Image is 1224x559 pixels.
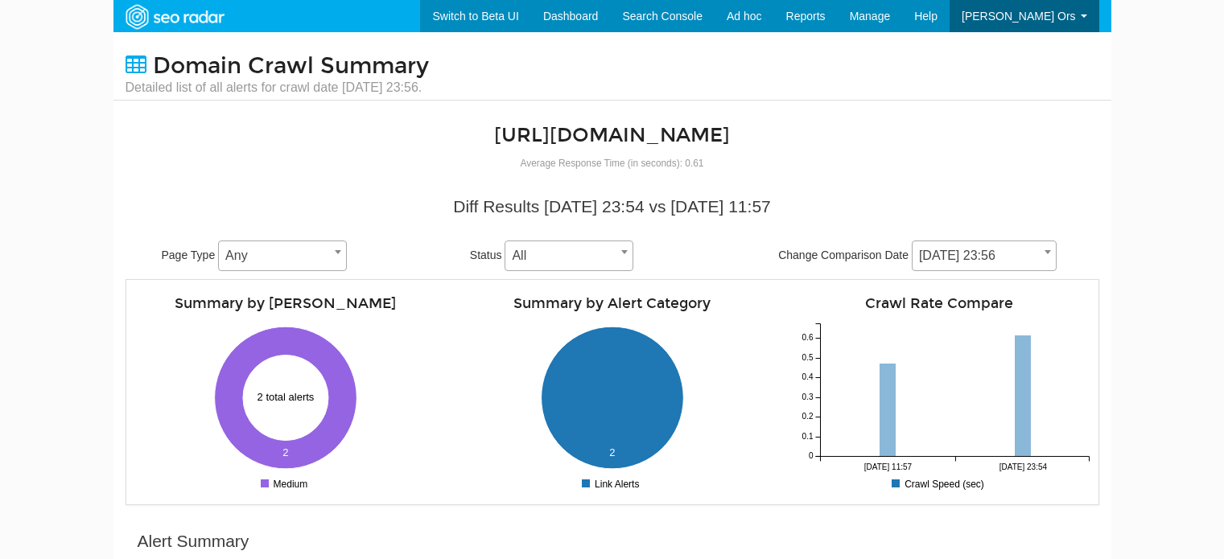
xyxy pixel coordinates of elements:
[219,245,346,267] span: Any
[505,245,633,267] span: All
[912,240,1057,271] span: 08/22/2025 23:56
[134,296,437,311] h4: Summary by [PERSON_NAME]
[138,195,1087,219] div: Diff Results [DATE] 23:54 vs [DATE] 11:57
[258,391,315,403] text: 2 total alerts
[494,123,730,147] a: [URL][DOMAIN_NAME]
[788,296,1090,311] h4: Crawl Rate Compare
[999,462,1047,471] tspan: [DATE] 23:54
[505,240,633,271] span: All
[622,10,703,23] span: Search Console
[119,2,230,31] img: SEORadar
[162,249,216,261] span: Page Type
[962,10,1076,23] span: [PERSON_NAME] Ors
[802,393,813,402] tspan: 0.3
[863,462,912,471] tspan: [DATE] 11:57
[808,452,813,461] tspan: 0
[218,240,347,271] span: Any
[153,52,429,80] span: Domain Crawl Summary
[727,10,762,23] span: Ad hoc
[913,245,1056,267] span: 08/22/2025 23:56
[461,296,764,311] h4: Summary by Alert Category
[786,10,826,23] span: Reports
[802,413,813,421] tspan: 0.2
[802,334,813,343] tspan: 0.6
[778,249,909,261] span: Change Comparison Date
[126,79,429,97] small: Detailed list of all alerts for crawl date [DATE] 23:56.
[802,433,813,442] tspan: 0.1
[802,373,813,382] tspan: 0.4
[914,10,938,23] span: Help
[802,354,813,363] tspan: 0.5
[521,158,704,169] small: Average Response Time (in seconds): 0.61
[138,529,249,553] div: Alert Summary
[850,10,891,23] span: Manage
[470,249,502,261] span: Status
